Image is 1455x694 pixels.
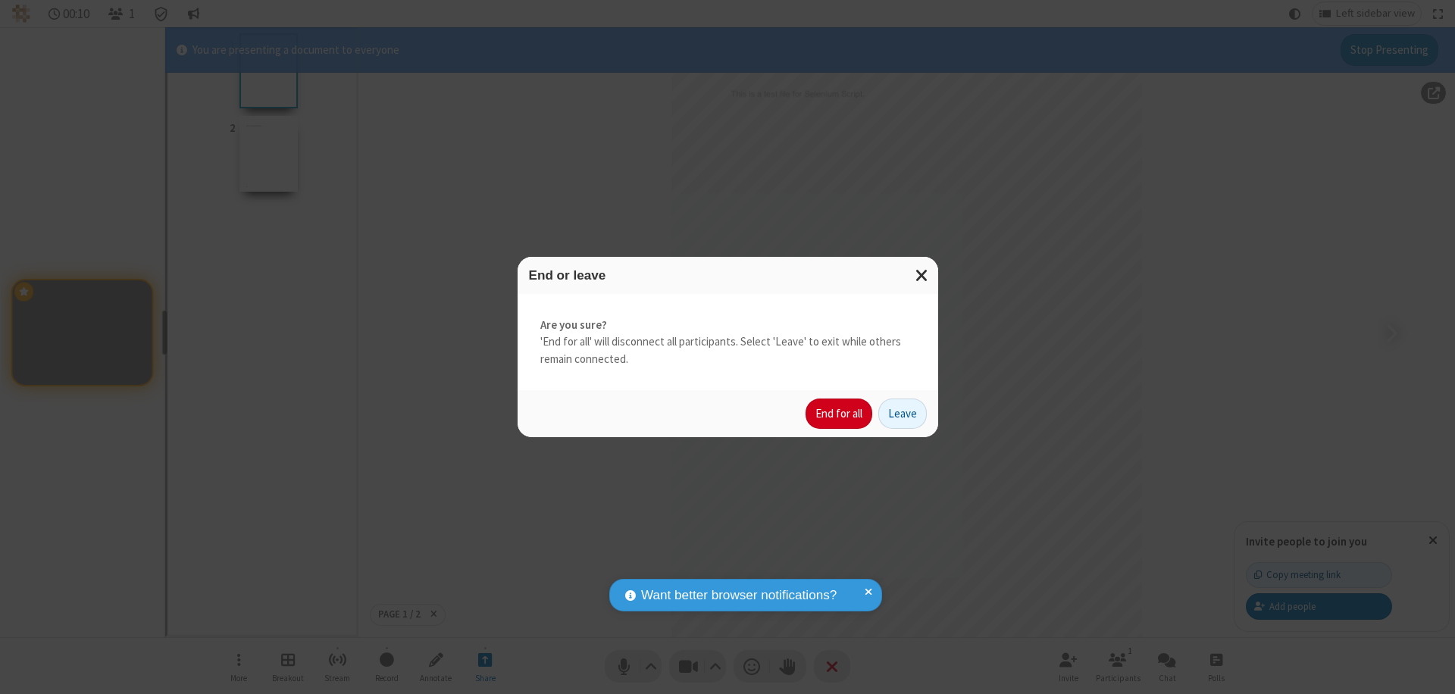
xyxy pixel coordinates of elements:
[906,257,938,294] button: Close modal
[540,317,915,334] strong: Are you sure?
[518,294,938,391] div: 'End for all' will disconnect all participants. Select 'Leave' to exit while others remain connec...
[806,399,872,429] button: End for all
[529,268,927,283] h3: End or leave
[878,399,927,429] button: Leave
[641,586,837,605] span: Want better browser notifications?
